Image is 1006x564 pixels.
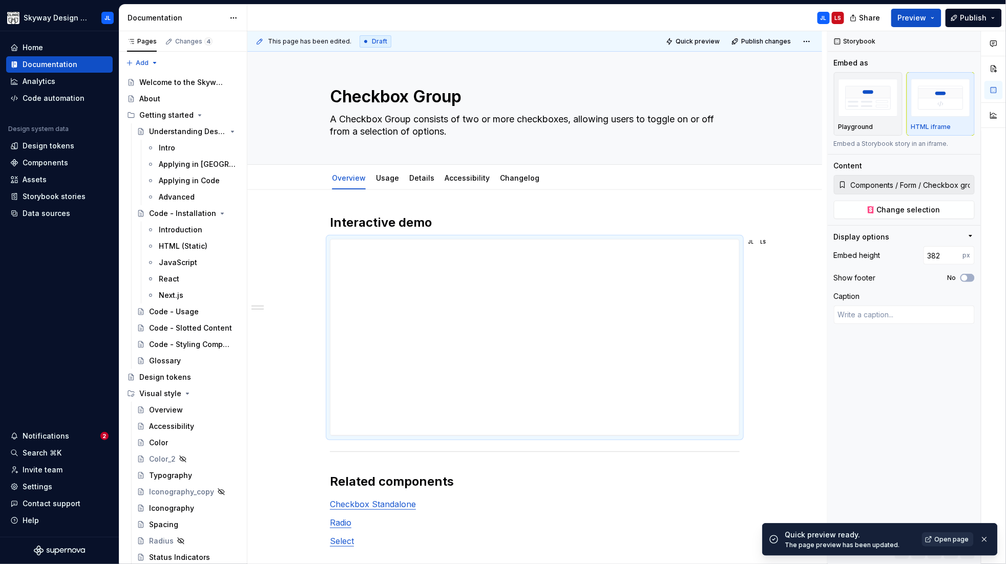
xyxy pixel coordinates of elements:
[34,546,85,556] svg: Supernova Logo
[159,257,197,268] div: JavaScript
[23,59,77,70] div: Documentation
[328,167,370,188] div: Overview
[6,155,113,171] a: Components
[6,56,113,73] a: Documentation
[6,479,113,495] a: Settings
[142,287,243,303] a: Next.js
[834,232,890,242] div: Display options
[330,536,354,546] a: Select
[785,541,916,549] div: The page preview has been updated.
[123,369,243,385] a: Design tokens
[946,9,1002,27] button: Publish
[133,533,243,549] a: Radius
[149,536,174,546] div: Radius
[133,500,243,516] a: Iconography
[7,12,19,24] img: 7d2f9795-fa08-4624-9490-5a3f7218a56a.png
[500,173,539,182] a: Changelog
[6,39,113,56] a: Home
[159,290,183,300] div: Next.js
[149,126,226,137] div: Understanding Design Tokens
[149,356,181,366] div: Glossary
[133,320,243,336] a: Code - Slotted Content
[142,156,243,172] a: Applying in [GEOGRAPHIC_DATA]
[23,448,61,458] div: Search ⌘K
[23,141,74,151] div: Design tokens
[104,14,111,22] div: JL
[268,37,351,46] span: This page has been edited.
[159,159,237,169] div: Applying in [GEOGRAPHIC_DATA]
[23,191,86,202] div: Storybook stories
[834,140,975,148] div: Embed a Storybook story in an iframe.
[6,171,113,188] a: Assets
[139,77,224,88] div: Welcome to the Skyway Design System!
[860,13,881,23] span: Share
[142,254,243,271] a: JavaScript
[149,307,199,317] div: Code - Usage
[839,123,873,131] p: Playground
[8,125,69,133] div: Design system data
[149,405,183,415] div: Overview
[159,143,175,153] div: Intro
[834,232,975,242] button: Display options
[372,37,387,46] span: Draft
[6,445,113,461] button: Search ⌘K
[372,167,403,188] div: Usage
[960,13,987,23] span: Publish
[23,158,68,168] div: Components
[149,208,216,219] div: Code - Installation
[898,13,927,23] span: Preview
[409,173,434,182] a: Details
[133,418,243,435] a: Accessibility
[6,495,113,512] button: Contact support
[922,532,974,547] a: Open page
[6,512,113,529] button: Help
[6,90,113,106] a: Code automation
[142,172,243,189] a: Applying in Code
[159,241,207,251] div: HTML (Static)
[128,13,224,23] div: Documentation
[123,74,243,91] a: Welcome to the Skyway Design System!
[142,271,243,287] a: React
[133,435,243,451] a: Color
[159,225,202,235] div: Introduction
[948,274,956,282] label: No
[149,339,234,350] div: Code - Styling Components
[23,431,69,441] div: Notifications
[963,251,971,259] p: px
[496,167,543,188] div: Changelog
[133,467,243,484] a: Typography
[123,56,161,70] button: Add
[23,93,85,103] div: Code automation
[133,353,243,369] a: Glossary
[328,111,738,140] textarea: A Checkbox Group consists of two or more checkboxes, allowing users to toggle on or off from a se...
[136,59,149,67] span: Add
[23,76,55,86] div: Analytics
[834,72,903,136] button: placeholderPlayground
[149,470,192,481] div: Typography
[834,291,860,301] div: Caption
[911,123,951,131] p: HTML iframe
[142,222,243,238] a: Introduction
[123,385,243,402] div: Visual style
[159,192,195,202] div: Advanced
[441,167,494,188] div: Accessibility
[330,473,740,490] h2: Related components
[142,189,243,205] a: Advanced
[834,58,869,68] div: Embed as
[133,402,243,418] a: Overview
[139,110,194,120] div: Getting started
[376,173,399,182] a: Usage
[149,421,194,431] div: Accessibility
[405,167,438,188] div: Details
[133,205,243,222] a: Code - Installation
[23,175,47,185] div: Assets
[149,454,176,464] div: Color_2
[935,535,969,544] span: Open page
[24,13,89,23] div: Skyway Design System
[149,519,178,530] div: Spacing
[23,515,39,526] div: Help
[839,79,898,116] img: placeholder
[127,37,157,46] div: Pages
[123,107,243,123] div: Getting started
